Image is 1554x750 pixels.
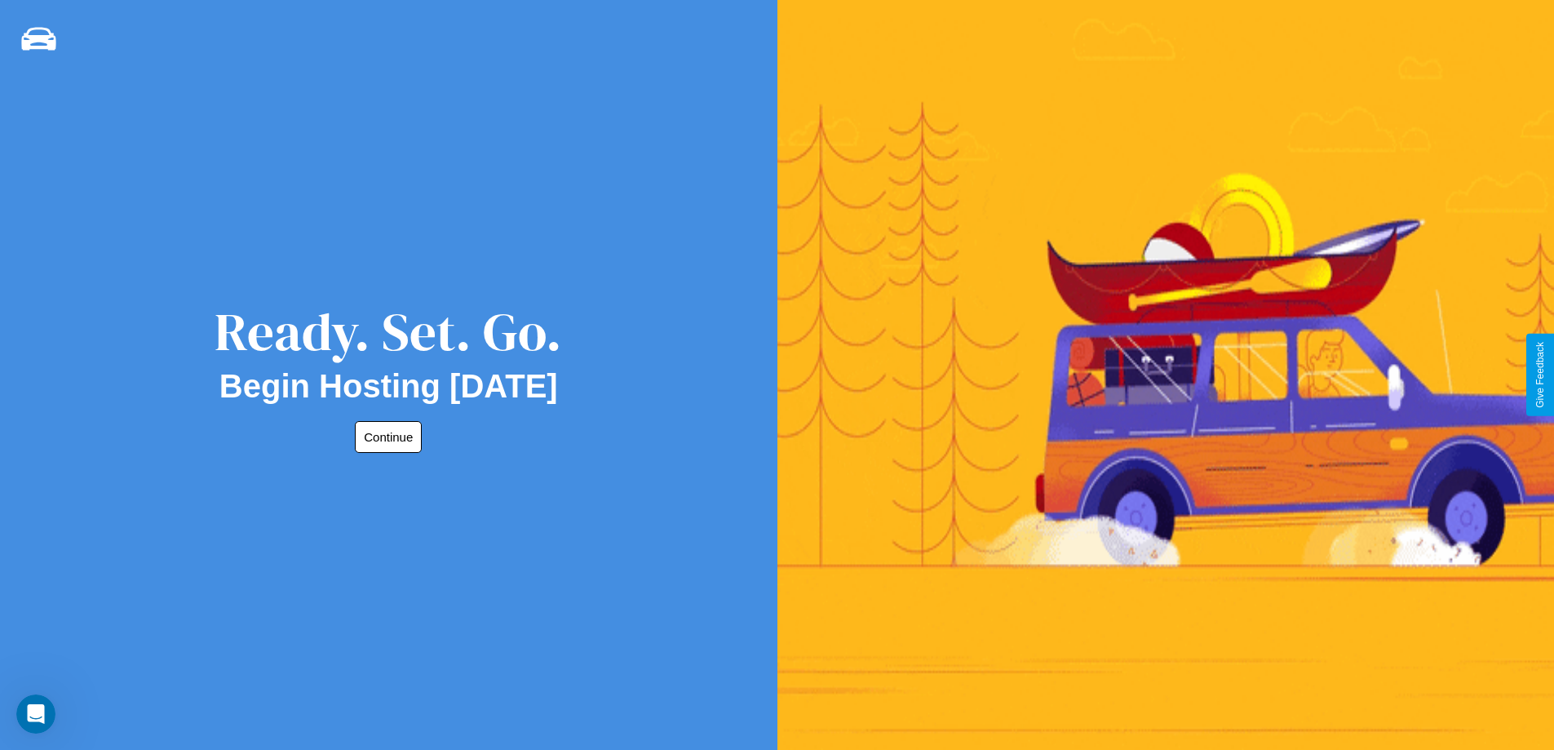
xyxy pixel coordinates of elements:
h2: Begin Hosting [DATE] [219,368,558,405]
iframe: Intercom live chat [16,695,55,734]
div: Give Feedback [1534,342,1546,408]
button: Continue [355,421,422,453]
div: Ready. Set. Go. [215,295,562,368]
